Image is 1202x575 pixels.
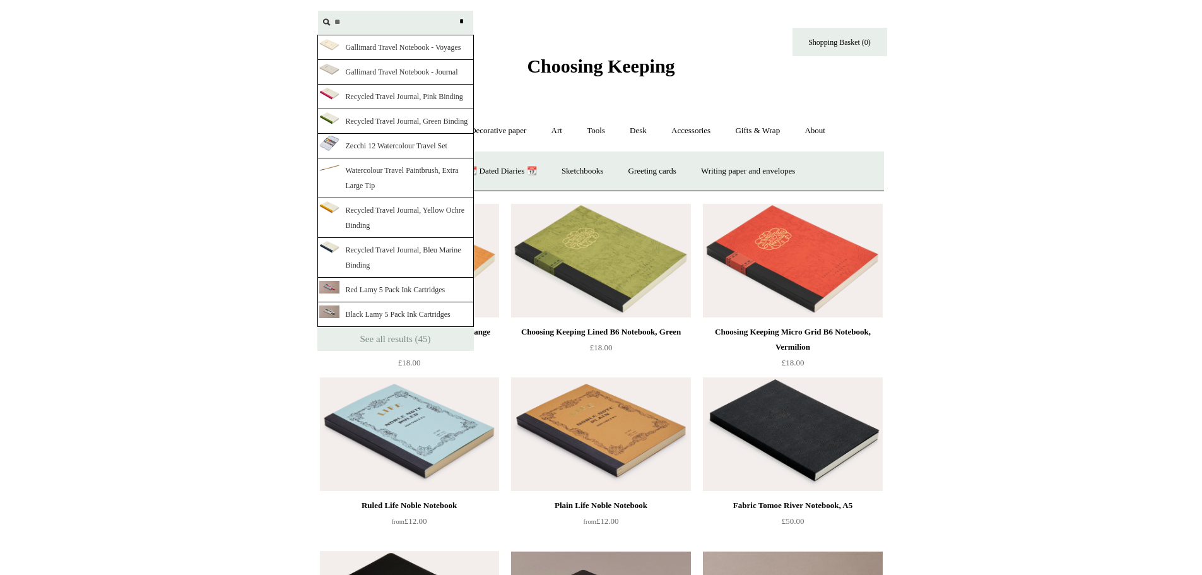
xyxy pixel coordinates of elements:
a: See all results (45) [317,327,474,351]
a: Fabric Tomoe River Notebook, A5 £50.00 [703,498,882,550]
img: Copright_Choosing_Keeping_10244_thumb.jpg [319,281,339,293]
a: Decorative paper [459,114,538,148]
a: Choosing Keeping Lined B6 Notebook, Green Choosing Keeping Lined B6 Notebook, Green [511,204,690,317]
div: Ruled Life Noble Notebook [323,498,496,513]
span: £12.00 [392,516,427,526]
a: Desk [618,114,658,148]
a: Choosing Keeping Micro Grid B6 Notebook, Vermilion £18.00 [703,324,882,376]
a: Choosing Keeping Lined B6 Notebook, Green £18.00 [511,324,690,376]
img: Choosing Keeping Lined B6 Notebook, Green [511,204,690,317]
a: 📆 Dated Diaries 📆 [456,155,548,188]
a: Gallimard Travel Notebook - Voyages [317,35,474,60]
a: Art [540,114,574,148]
span: from [392,518,404,525]
img: n8fIwUCOS1kQ096zF2bV21kh9YfaJ3Dukab18YrYcBQ_thumb.png [319,112,339,124]
img: UQjvPkHluZljYhluTJCFA2vz7azhL5_1x2cbC4exRgA_thumb.png [319,165,339,172]
img: Choosing Keeping Micro Grid B6 Notebook, Vermilion [703,204,882,317]
a: Recycled Travel Journal, Yellow Ochre Binding [317,198,474,238]
span: Choosing Keeping [527,56,675,76]
a: Choosing Keeping [527,66,675,74]
a: Accessories [660,114,722,148]
a: Gallimard Travel Notebook - Journal [317,60,474,85]
div: Choosing Keeping Micro Grid B6 Notebook, Vermilion [706,324,879,355]
a: Gifts & Wrap [724,114,791,148]
span: £18.00 [590,343,613,352]
a: About [793,114,837,148]
a: Plain Life Noble Notebook Plain Life Noble Notebook [511,377,690,491]
img: 3sgxLGgGc4qlvyGQ7OTuRTJsSHluQzTxrVujHfjHMZo_thumb.png [319,39,339,50]
a: Writing paper and envelopes [690,155,806,188]
img: Ruled Life Noble Notebook [320,377,499,491]
img: Fabric Tomoe River Notebook, A5 [703,377,882,491]
a: Tools [575,114,616,148]
a: Black Lamy 5 Pack Ink Cartridges [317,302,474,327]
img: L-K2LPsgd0mcjcd31mCoU9QEy6rymA6Umi_CMTaNBTo_thumb.png [319,64,339,75]
img: 29wNfvN-Ar4OYNfLqZEjEe3KRRwWaFi_AMiMJtaUFIA_thumb.png [319,241,339,253]
a: Ruled Life Noble Notebook Ruled Life Noble Notebook [320,377,499,491]
a: Plain Life Noble Notebook from£12.00 [511,498,690,550]
a: Recycled Travel Journal, Pink Binding [317,85,474,109]
a: Zecchi 12 Watercolour Travel Set [317,134,474,158]
a: Greeting cards [617,155,688,188]
a: Recycled Travel Journal, Bleu Marine Binding [317,238,474,278]
span: £18.00 [782,358,804,367]
span: £50.00 [782,516,804,526]
a: Red Lamy 5 Pack Ink Cartridges [317,278,474,302]
img: Plain Life Noble Notebook [511,377,690,491]
a: Choosing Keeping Micro Grid B6 Notebook, Vermilion Choosing Keeping Micro Grid B6 Notebook, Vermi... [703,204,882,317]
a: Ruled Life Noble Notebook from£12.00 [320,498,499,550]
span: from [584,518,596,525]
img: B2y07Wg7kTez5FvsGPHOpuxCaFiecCLV8Tr8DmQypk_thumb.png [319,201,339,213]
div: Fabric Tomoe River Notebook, A5 [706,498,879,513]
div: Choosing Keeping Lined B6 Notebook, Green [514,324,687,340]
img: tv08-Wh9re6Yrh7pmoAq5BxuyVIrvGLDGAZuirkH1bI_thumb.png [319,135,339,151]
img: Copyright_Choosing_Keeping_10252_thumb.jpg [319,305,339,318]
a: Sketchbooks [550,155,615,188]
div: Plain Life Noble Notebook [514,498,687,513]
img: azOBGFcpbtsvxKGg5ep0bWJ5l7UaKF3Bosqh7HSJ4yM_thumb.png [319,88,339,100]
a: Fabric Tomoe River Notebook, A5 Fabric Tomoe River Notebook, A5 [703,377,882,491]
a: Recycled Travel Journal, Green Binding [317,109,474,134]
span: £18.00 [398,358,421,367]
a: Watercolour Travel Paintbrush, Extra Large Tip [317,158,474,198]
a: Shopping Basket (0) [792,28,887,56]
span: £12.00 [584,516,619,526]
